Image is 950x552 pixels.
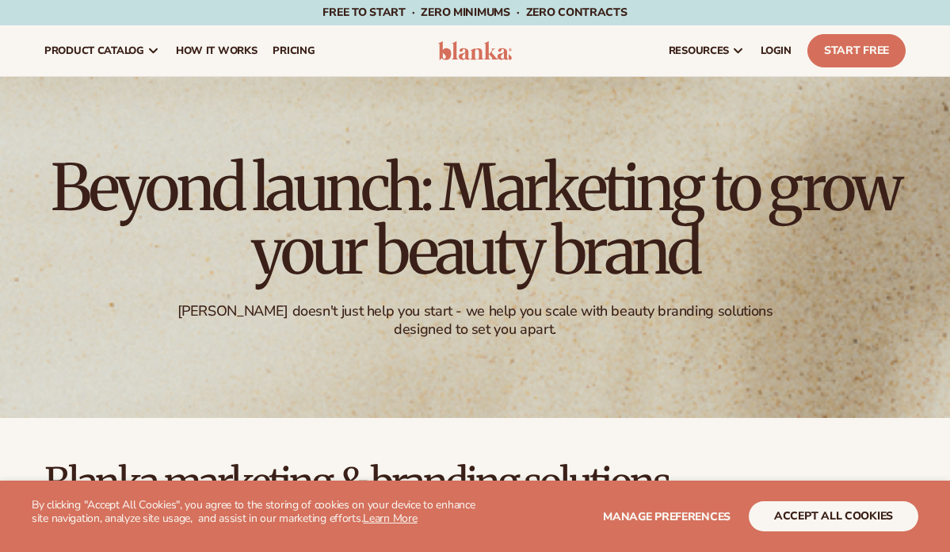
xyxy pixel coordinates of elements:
a: product catalog [36,25,168,76]
button: accept all cookies [749,501,918,531]
a: Learn More [363,511,417,526]
a: Start Free [807,34,906,67]
div: [PERSON_NAME] doesn't just help you start - we help you scale with beauty branding solutions desi... [166,302,783,339]
img: logo [438,41,513,60]
span: resources [669,44,729,57]
p: By clicking "Accept All Cookies", you agree to the storing of cookies on your device to enhance s... [32,499,475,526]
a: How It Works [168,25,265,76]
h1: Beyond launch: Marketing to grow your beauty brand [40,156,911,283]
a: resources [661,25,753,76]
span: pricing [273,44,315,57]
span: How It Works [176,44,258,57]
button: Manage preferences [603,501,731,531]
a: LOGIN [753,25,799,76]
span: Free to start · ZERO minimums · ZERO contracts [322,5,627,20]
a: pricing [265,25,322,76]
span: Manage preferences [603,509,731,524]
span: product catalog [44,44,144,57]
span: LOGIN [761,44,792,57]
